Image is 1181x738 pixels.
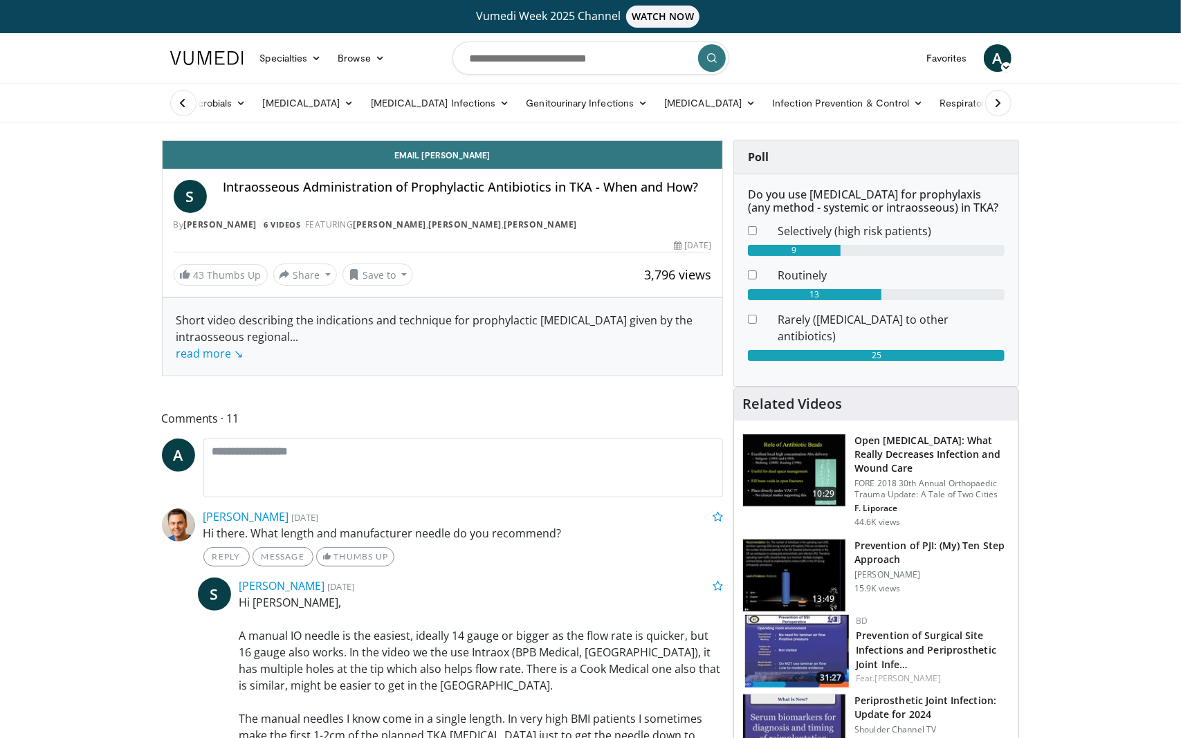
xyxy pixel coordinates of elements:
div: 25 [748,350,1005,361]
div: 9 [748,245,841,256]
a: read more ↘ [176,346,244,361]
small: [DATE] [292,511,319,524]
a: Prevention of Surgical Site Infections and Periprosthetic Joint Infe… [856,629,996,671]
input: Search topics, interventions [452,41,729,75]
img: VuMedi Logo [170,51,244,65]
h3: Prevention of PJI: (My) Ten Step Approach [854,539,1010,566]
dd: Rarely ([MEDICAL_DATA] to other antibiotics) [767,311,1015,344]
p: [PERSON_NAME] [854,569,1010,580]
a: S [198,578,231,611]
div: 13 [748,289,881,300]
img: bdb02266-35f1-4bde-b55c-158a878fcef6.150x105_q85_crop-smart_upscale.jpg [745,615,849,688]
span: 3,796 views [644,266,711,283]
a: 10:29 Open [MEDICAL_DATA]: What Really Decreases Infection and Wound Care FORE 2018 30th Annual O... [742,434,1010,528]
h3: Open [MEDICAL_DATA]: What Really Decreases Infection and Wound Care [854,434,1010,475]
dd: Selectively (high risk patients) [767,223,1015,239]
a: Vumedi Week 2025 ChannelWATCH NOW [172,6,1009,28]
p: 44.6K views [854,517,900,528]
video-js: Video Player [163,140,723,141]
a: [PERSON_NAME] [353,219,426,230]
p: F. Liporace [854,503,1010,514]
a: [PERSON_NAME] [504,219,577,230]
a: [MEDICAL_DATA] Infections [363,89,518,117]
span: Comments 11 [162,409,724,427]
a: [PERSON_NAME] [875,672,941,684]
a: Message [253,547,313,566]
a: Infection Prevention & Control [764,89,931,117]
span: 31:27 [816,672,845,684]
small: [DATE] [328,580,355,593]
span: 10:29 [807,487,841,501]
button: Share [273,264,338,286]
p: 15.9K views [854,583,900,594]
img: 300aa6cd-3a47-4862-91a3-55a981c86f57.150x105_q85_crop-smart_upscale.jpg [743,539,845,611]
span: WATCH NOW [626,6,699,28]
span: 43 [194,268,205,282]
p: FORE 2018 30th Annual Orthopaedic Trauma Update: A Tale of Two Cities [854,478,1010,500]
a: BD [856,615,868,627]
a: Thumbs Up [316,547,394,566]
a: Genitourinary Infections [518,89,656,117]
h4: Intraosseous Administration of Prophylactic Antibiotics in TKA - When and How? [223,180,712,195]
a: Favorites [918,44,976,72]
div: Feat. [856,672,1007,685]
p: Shoulder Channel TV [854,724,1010,735]
a: Browse [329,44,393,72]
a: A [162,439,195,472]
h3: Periprosthetic Joint Infection: Update for 2024 [854,694,1010,721]
a: Respiratory Infections [931,89,1060,117]
a: [PERSON_NAME] [203,509,289,524]
a: S [174,180,207,213]
a: [PERSON_NAME] [428,219,502,230]
p: Hi there. What length and manufacturer needle do you recommend? [203,525,724,542]
div: [DATE] [674,239,711,252]
span: 13:49 [807,592,841,606]
div: Short video describing the indications and technique for prophylactic [MEDICAL_DATA] given by the... [176,312,709,362]
a: [PERSON_NAME] [184,219,257,230]
dd: Routinely [767,267,1015,284]
button: Save to [342,264,413,286]
a: 43 Thumbs Up [174,264,268,286]
a: [MEDICAL_DATA] [255,89,363,117]
a: 6 Videos [259,219,305,230]
h4: Related Videos [742,396,842,412]
div: By FEATURING , , [174,219,712,231]
a: Reply [203,547,250,566]
h6: Do you use [MEDICAL_DATA] for prophylaxis (any method - systemic or intraosseous) in TKA? [748,188,1005,214]
a: A [984,44,1011,72]
a: Specialties [252,44,330,72]
img: ded7be61-cdd8-40fc-98a3-de551fea390e.150x105_q85_crop-smart_upscale.jpg [743,434,845,506]
strong: Poll [748,149,769,165]
a: 31:27 [745,615,849,688]
a: [PERSON_NAME] [239,578,325,593]
img: Avatar [162,508,195,542]
a: 13:49 Prevention of PJI: (My) Ten Step Approach [PERSON_NAME] 15.9K views [742,539,1010,612]
a: Email [PERSON_NAME] [163,141,723,169]
a: [MEDICAL_DATA] [656,89,764,117]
